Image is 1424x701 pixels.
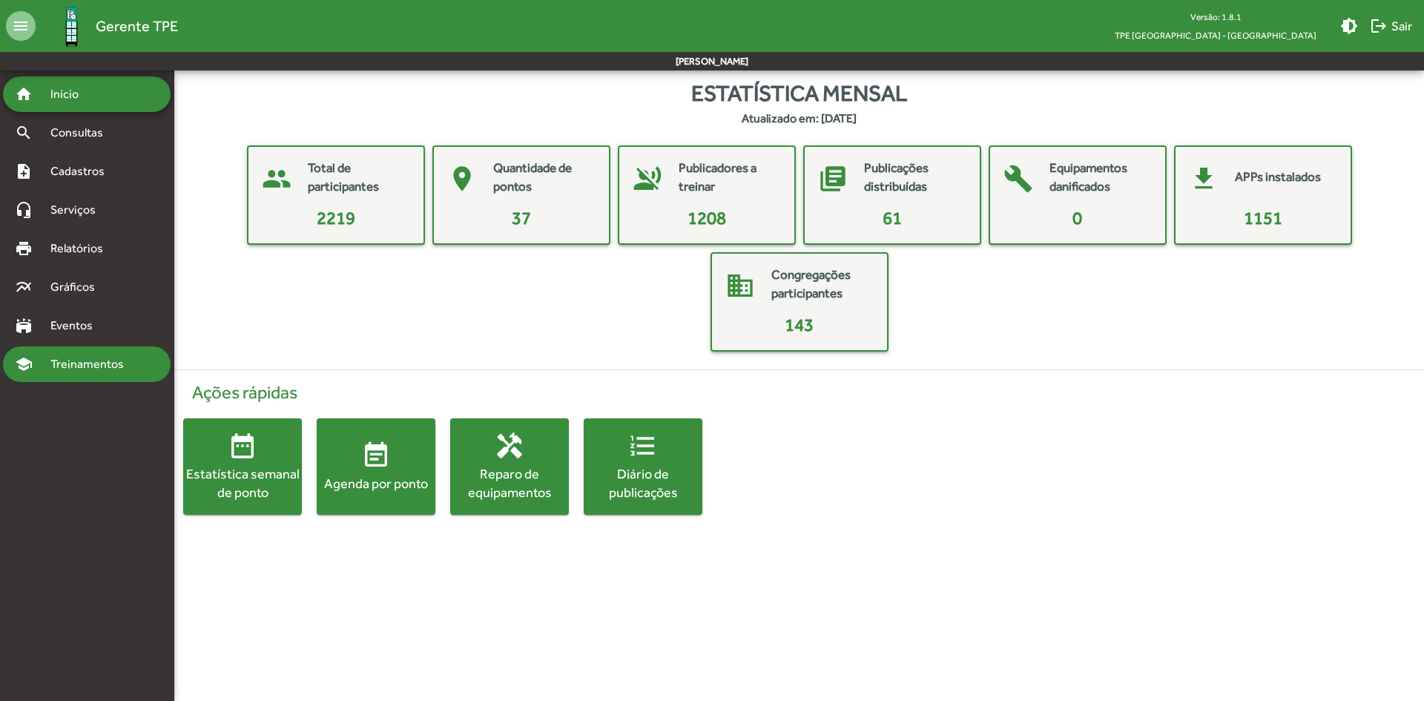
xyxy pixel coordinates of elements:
mat-icon: get_app [1181,157,1226,201]
span: Gerente TPE [96,14,178,38]
div: Reparo de equipamentos [450,464,569,501]
mat-card-title: Total de participantes [308,159,409,197]
mat-card-title: APPs instalados [1235,168,1321,187]
span: Gráficos [42,278,115,296]
mat-icon: date_range [228,431,257,461]
mat-icon: school [15,355,33,373]
mat-icon: event_note [361,441,391,470]
mat-icon: headset_mic [15,201,33,219]
mat-icon: stadium [15,317,33,335]
div: Estatística semanal de ponto [183,464,302,501]
span: 2219 [317,208,355,228]
h4: Ações rápidas [183,382,1415,404]
mat-icon: handyman [495,431,524,461]
span: 143 [785,315,814,335]
mat-icon: place [440,157,484,201]
mat-card-title: Quantidade de pontos [493,159,594,197]
span: Cadastros [42,162,124,180]
span: Treinamentos [42,355,142,373]
button: Reparo de equipamentos [450,418,569,515]
span: 61 [883,208,902,228]
button: Agenda por ponto [317,418,435,515]
mat-icon: home [15,85,33,103]
span: Consultas [42,124,122,142]
span: TPE [GEOGRAPHIC_DATA] - [GEOGRAPHIC_DATA] [1103,26,1328,45]
span: 0 [1072,208,1082,228]
button: Estatística semanal de ponto [183,418,302,515]
mat-icon: menu [6,11,36,41]
span: 37 [512,208,531,228]
span: Eventos [42,317,113,335]
span: 1208 [688,208,726,228]
img: Logo [47,2,96,50]
span: Relatórios [42,240,122,257]
span: 1151 [1244,208,1282,228]
mat-icon: brightness_medium [1340,17,1358,35]
button: Diário de publicações [584,418,702,515]
a: Gerente TPE [36,2,178,50]
div: Versão: 1.8.1 [1103,7,1328,26]
mat-card-title: Publicações distribuídas [864,159,965,197]
div: Agenda por ponto [317,474,435,493]
span: Serviços [42,201,116,219]
mat-icon: note_add [15,162,33,180]
strong: Atualizado em: [DATE] [742,110,857,128]
button: Sair [1364,13,1418,39]
mat-icon: build [996,157,1041,201]
mat-card-title: Congregações participantes [771,266,872,303]
mat-icon: people [254,157,299,201]
mat-icon: multiline_chart [15,278,33,296]
mat-icon: library_books [811,157,855,201]
div: Diário de publicações [584,464,702,501]
mat-icon: voice_over_off [625,157,670,201]
span: Estatística mensal [691,76,907,110]
mat-icon: format_list_numbered [628,431,658,461]
mat-card-title: Equipamentos danificados [1049,159,1150,197]
mat-icon: print [15,240,33,257]
mat-icon: domain [718,263,762,308]
mat-icon: search [15,124,33,142]
span: Sair [1370,13,1412,39]
mat-card-title: Publicadores a treinar [679,159,779,197]
mat-icon: logout [1370,17,1388,35]
span: Início [42,85,100,103]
